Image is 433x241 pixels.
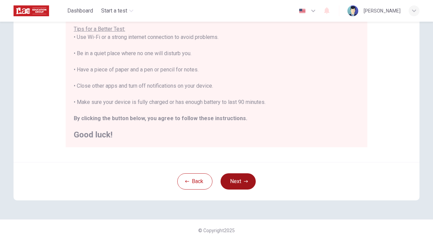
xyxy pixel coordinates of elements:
span: © Copyright 2025 [198,228,235,233]
span: Dashboard [67,7,93,15]
img: en [298,8,306,14]
img: ILAC logo [14,4,49,18]
button: Back [177,173,212,190]
img: Profile picture [347,5,358,16]
b: By clicking the button below, you agree to follow these instructions. [74,115,247,122]
h2: Good luck! [74,131,359,139]
button: Dashboard [65,5,96,17]
span: Start a test [101,7,127,15]
button: Next [221,173,256,190]
u: Tips for a Better Test: [74,26,125,32]
button: Start a test [98,5,136,17]
a: ILAC logo [14,4,65,18]
div: [PERSON_NAME] [364,7,401,15]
